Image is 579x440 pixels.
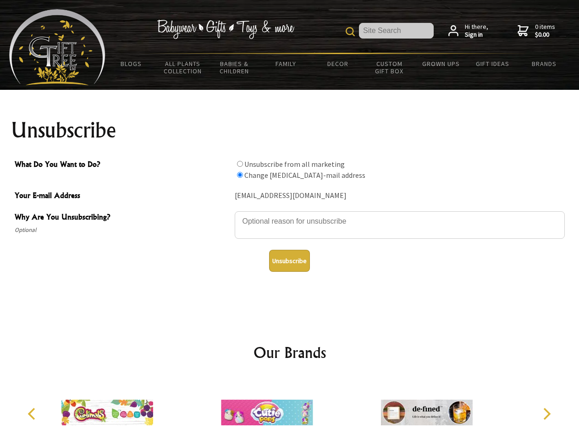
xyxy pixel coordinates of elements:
[346,27,355,36] img: product search
[105,54,157,73] a: BLOGS
[465,31,488,39] strong: Sign in
[415,54,467,73] a: Grown Ups
[157,54,209,81] a: All Plants Collection
[535,31,555,39] strong: $0.00
[364,54,415,81] a: Custom Gift Box
[518,23,555,39] a: 0 items$0.00
[448,23,488,39] a: Hi there,Sign in
[15,211,230,225] span: Why Are You Unsubscribing?
[260,54,312,73] a: Family
[18,341,561,363] h2: Our Brands
[312,54,364,73] a: Decor
[518,54,570,73] a: Brands
[209,54,260,81] a: Babies & Children
[235,211,565,239] textarea: Why Are You Unsubscribing?
[536,404,557,424] button: Next
[244,170,365,180] label: Change [MEDICAL_DATA]-mail address
[11,119,568,141] h1: Unsubscribe
[237,161,243,167] input: What Do You Want to Do?
[15,225,230,236] span: Optional
[359,23,434,38] input: Site Search
[15,159,230,172] span: What Do You Want to Do?
[235,189,565,203] div: [EMAIL_ADDRESS][DOMAIN_NAME]
[465,23,488,39] span: Hi there,
[535,22,555,39] span: 0 items
[23,404,43,424] button: Previous
[9,9,105,85] img: Babyware - Gifts - Toys and more...
[269,250,310,272] button: Unsubscribe
[237,172,243,178] input: What Do You Want to Do?
[244,159,345,169] label: Unsubscribe from all marketing
[15,190,230,203] span: Your E-mail Address
[467,54,518,73] a: Gift Ideas
[157,20,294,39] img: Babywear - Gifts - Toys & more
